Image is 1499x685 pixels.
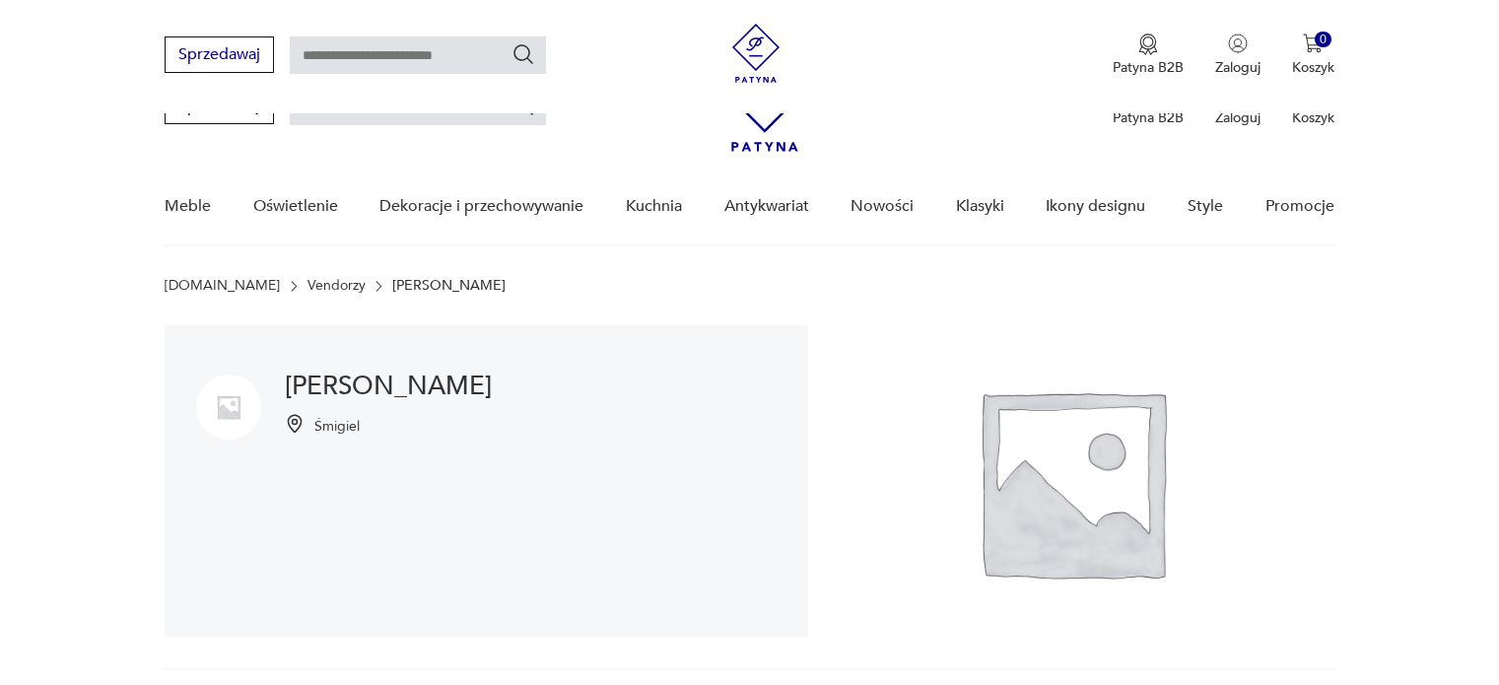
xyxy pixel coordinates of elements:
a: Nowości [851,169,914,244]
a: Klasyki [956,169,1004,244]
p: Koszyk [1292,108,1334,127]
h1: [PERSON_NAME] [285,375,492,398]
a: Promocje [1265,169,1334,244]
p: Zaloguj [1215,58,1261,77]
div: 0 [1315,32,1331,48]
img: Patyna - sklep z meblami i dekoracjami vintage [726,24,785,83]
a: Meble [165,169,211,244]
p: Zaloguj [1215,108,1261,127]
a: Oświetlenie [253,169,338,244]
a: Sprzedawaj [165,49,274,63]
button: Patyna B2B [1113,34,1184,77]
img: Ikona koszyka [1303,34,1323,53]
img: Ikona medalu [1138,34,1158,55]
a: Style [1188,169,1223,244]
p: Śmigiel [314,417,360,436]
a: Dekoracje i przechowywanie [379,169,583,244]
button: Sprzedawaj [165,36,274,73]
p: Koszyk [1292,58,1334,77]
button: Szukaj [511,42,535,66]
a: Ikony designu [1046,169,1145,244]
a: Sprzedawaj [165,101,274,114]
img: Ikonka użytkownika [1228,34,1248,53]
img: Ikonka pinezki mapy [285,414,305,434]
a: [DOMAIN_NAME] [165,278,280,294]
button: 0Koszyk [1292,34,1334,77]
p: [PERSON_NAME] [392,278,506,294]
a: Ikona medaluPatyna B2B [1113,34,1184,77]
a: Kuchnia [626,169,682,244]
p: Patyna B2B [1113,58,1184,77]
img: Marco [196,375,261,440]
a: Antykwariat [724,169,809,244]
button: Zaloguj [1215,34,1261,77]
a: Vendorzy [307,278,366,294]
img: Marco [808,325,1334,637]
p: Patyna B2B [1113,108,1184,127]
